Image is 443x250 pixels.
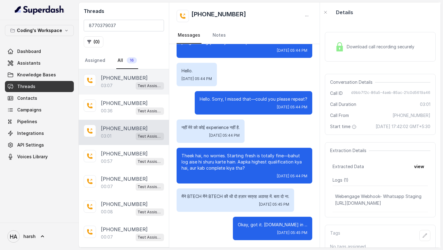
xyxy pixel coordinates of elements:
[101,226,148,233] p: [PHONE_NUMBER]
[393,112,430,119] span: [PHONE_NUMBER]
[138,159,162,165] p: Test Assistant-3
[17,83,35,90] span: Threads
[182,193,289,200] p: मैंने BTECH मैंने BTECH की थी दो हज़ार सत्रह अठारह में. बता दो ना.
[17,95,37,101] span: Contacts
[335,200,381,206] span: [URL][DOMAIN_NAME]
[330,230,340,241] p: Tags
[347,44,417,50] span: Download call recording securely
[138,234,162,240] p: Test Assistant-3
[336,9,353,16] p: Details
[101,209,113,215] p: 00:08
[5,139,74,151] a: API Settings
[101,200,148,208] p: [PHONE_NUMBER]
[330,79,375,85] span: Conversation Details
[17,142,44,148] span: API Settings
[191,10,246,22] h2: [PHONE_NUMBER]
[5,58,74,69] a: Assistants
[330,147,369,154] span: Extraction Details
[84,36,103,47] button: (0)
[376,123,430,130] span: [DATE] 17:42:02 GMT+5:30
[101,125,148,132] p: [PHONE_NUMBER]
[17,72,56,78] span: Knowledge Bases
[127,57,137,63] span: 16
[84,20,164,31] input: Search by Call ID or Phone Number
[330,123,358,130] span: Start time
[182,124,240,131] p: नहीं मेरे को कोई experience नहीं है.
[259,202,289,207] span: [DATE] 05:45 PM
[138,83,162,89] p: Test Assistant- 2
[182,76,212,81] span: [DATE] 05:44 PM
[101,183,113,190] p: 00:07
[330,244,430,250] p: No tags assigned
[5,116,74,127] a: Pipelines
[23,233,36,240] span: harsh
[101,133,111,139] p: 03:01
[138,209,162,215] p: Test Assistant-3
[277,174,307,179] span: [DATE] 05:44 PM
[200,96,307,102] p: Hello. Sorry, I missed that—could you please repeat?
[238,222,307,228] p: Okay, got it. [DOMAIN_NAME] in ...
[351,90,430,96] span: d9bb7f2c-86a5-4aeb-85ac-21c0d5619a46
[17,27,62,34] p: Coding's Workspace
[5,46,74,57] a: Dashboard
[182,68,212,74] p: Hello.
[101,74,148,82] p: [PHONE_NUMBER]
[101,158,113,164] p: 00:57
[410,161,428,172] button: view
[209,133,240,138] span: [DATE] 05:44 PM
[333,163,364,170] span: Extracted Data
[177,27,312,44] nav: Tabs
[5,151,74,162] a: Voices Library
[333,177,428,183] p: Logs ( 1 )
[330,101,356,107] span: Call Duration
[17,130,44,136] span: Integrations
[5,228,74,245] a: harsh
[10,233,17,240] text: HA
[101,99,148,107] p: [PHONE_NUMBER]
[277,230,307,235] span: [DATE] 05:45 PM
[101,83,113,89] p: 03:07
[420,101,430,107] span: 03:01
[335,193,421,200] p: Webengage Webhook- Whatsapp Staging
[277,48,307,53] span: [DATE] 05:44 PM
[101,234,113,240] p: 00:07
[17,48,41,54] span: Dashboard
[182,153,307,171] p: Theek hai, no worries. Starting fresh is totally fine—bahut log aise hi shuru karte hain. Aapka h...
[5,128,74,139] a: Integrations
[5,81,74,92] a: Threads
[138,133,162,139] p: Test Assistant- 2
[84,7,164,15] h2: Threads
[138,108,162,114] p: Test Assistant- 2
[5,104,74,115] a: Campaigns
[335,42,344,51] img: Lock Icon
[17,107,42,113] span: Campaigns
[138,184,162,190] p: Test Assistant-3
[177,27,202,44] a: Messages
[5,93,74,104] a: Contacts
[17,154,48,160] span: Voices Library
[330,112,349,119] span: Call From
[211,27,227,44] a: Notes
[330,90,343,96] span: Call ID
[101,175,148,183] p: [PHONE_NUMBER]
[84,52,164,69] nav: Tabs
[101,150,148,157] p: [PHONE_NUMBER]
[15,5,64,15] img: light.svg
[17,119,37,125] span: Pipelines
[101,108,113,114] p: 00:36
[17,60,41,66] span: Assistants
[277,105,307,110] span: [DATE] 05:44 PM
[5,25,74,36] button: Coding's Workspace
[5,69,74,80] a: Knowledge Bases
[84,52,106,69] a: Assigned
[116,52,138,69] a: All16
